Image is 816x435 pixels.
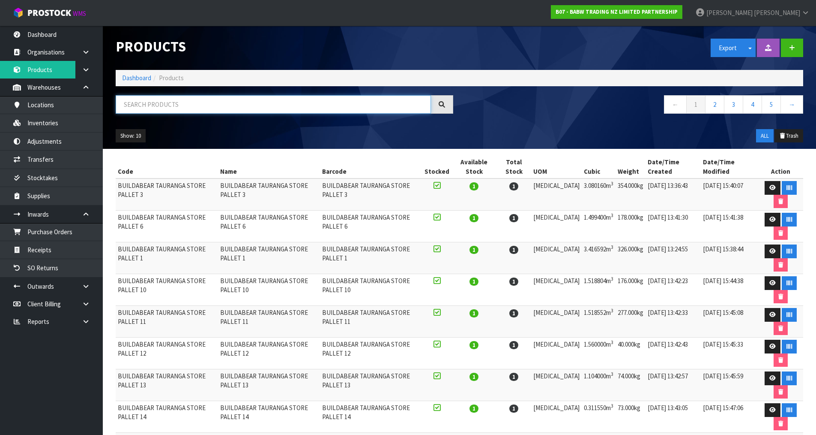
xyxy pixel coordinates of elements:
[646,338,701,369] td: [DATE] 13:42:43
[320,338,422,369] td: BUILDABEAR TAURANGA STORE PALLET 12
[701,401,758,433] td: [DATE] 15:47:06
[551,5,682,19] a: B07 - BABW TRADING NZ LIMITED PARTNERSHIP
[774,129,803,143] button: Trash
[116,369,218,401] td: BUILDABEAR TAURANGA STORE PALLET 13
[116,129,146,143] button: Show: 10
[509,214,518,222] span: 1
[509,246,518,254] span: 1
[646,155,701,178] th: Date/Time Created
[616,178,646,211] td: 354.000kg
[320,274,422,306] td: BUILDABEAR TAURANGA STORE PALLET 10
[611,371,613,377] sup: 3
[646,306,701,338] td: [DATE] 13:42:33
[646,369,701,401] td: [DATE] 13:42:57
[320,211,422,242] td: BUILDABEAR TAURANGA STORE PALLET 6
[320,401,422,433] td: BUILDABEAR TAURANGA STORE PALLET 14
[646,401,701,433] td: [DATE] 13:43:05
[73,9,86,18] small: WMS
[218,242,320,274] td: BUILDABEAR TAURANGA STORE PALLET 1
[582,155,616,178] th: Cubic
[218,306,320,338] td: BUILDABEAR TAURANGA STORE PALLET 11
[218,178,320,211] td: BUILDABEAR TAURANGA STORE PALLET 3
[616,338,646,369] td: 40.000kg
[743,95,762,114] a: 4
[116,242,218,274] td: BUILDABEAR TAURANGA STORE PALLET 1
[509,309,518,317] span: 1
[469,341,478,349] span: 1
[762,95,781,114] a: 5
[582,401,616,433] td: 0.311550m
[582,369,616,401] td: 1.104000m
[611,181,613,187] sup: 3
[754,9,800,17] span: [PERSON_NAME]
[664,95,687,114] a: ←
[531,338,582,369] td: [MEDICAL_DATA]
[611,308,613,314] sup: 3
[616,401,646,433] td: 73.000kg
[218,401,320,433] td: BUILDABEAR TAURANGA STORE PALLET 14
[706,9,753,17] span: [PERSON_NAME]
[531,306,582,338] td: [MEDICAL_DATA]
[582,211,616,242] td: 1.499400m
[218,338,320,369] td: BUILDABEAR TAURANGA STORE PALLET 12
[686,95,705,114] a: 1
[469,246,478,254] span: 1
[616,211,646,242] td: 178.000kg
[509,182,518,190] span: 1
[616,242,646,274] td: 326.000kg
[611,212,613,218] sup: 3
[13,7,24,18] img: cube-alt.png
[116,95,431,114] input: Search products
[646,211,701,242] td: [DATE] 13:41:30
[469,405,478,413] span: 1
[116,178,218,211] td: BUILDABEAR TAURANGA STORE PALLET 3
[218,155,320,178] th: Name
[469,278,478,286] span: 1
[531,178,582,211] td: [MEDICAL_DATA]
[116,39,453,54] h1: Products
[496,155,531,178] th: Total Stock
[320,369,422,401] td: BUILDABEAR TAURANGA STORE PALLET 13
[611,403,613,409] sup: 3
[611,339,613,345] sup: 3
[616,274,646,306] td: 176.000kg
[469,373,478,381] span: 1
[701,338,758,369] td: [DATE] 15:45:33
[701,306,758,338] td: [DATE] 15:45:08
[646,274,701,306] td: [DATE] 13:42:23
[218,211,320,242] td: BUILDABEAR TAURANGA STORE PALLET 6
[582,306,616,338] td: 1.518552m
[116,401,218,433] td: BUILDABEAR TAURANGA STORE PALLET 14
[116,306,218,338] td: BUILDABEAR TAURANGA STORE PALLET 11
[611,244,613,250] sup: 3
[701,155,758,178] th: Date/Time Modified
[531,369,582,401] td: [MEDICAL_DATA]
[422,155,451,178] th: Stocked
[466,95,804,116] nav: Page navigation
[218,274,320,306] td: BUILDABEAR TAURANGA STORE PALLET 10
[509,278,518,286] span: 1
[218,369,320,401] td: BUILDABEAR TAURANGA STORE PALLET 13
[701,242,758,274] td: [DATE] 15:38:44
[705,95,724,114] a: 2
[27,7,71,18] span: ProStock
[701,369,758,401] td: [DATE] 15:45:59
[531,274,582,306] td: [MEDICAL_DATA]
[116,338,218,369] td: BUILDABEAR TAURANGA STORE PALLET 12
[159,74,184,82] span: Products
[531,401,582,433] td: [MEDICAL_DATA]
[780,95,803,114] a: →
[116,211,218,242] td: BUILDABEAR TAURANGA STORE PALLET 6
[582,178,616,211] td: 3.080160m
[469,309,478,317] span: 1
[646,242,701,274] td: [DATE] 13:24:55
[116,274,218,306] td: BUILDABEAR TAURANGA STORE PALLET 10
[116,155,218,178] th: Code
[724,95,743,114] a: 3
[320,306,422,338] td: BUILDABEAR TAURANGA STORE PALLET 11
[758,155,803,178] th: Action
[320,178,422,211] td: BUILDABEAR TAURANGA STORE PALLET 3
[701,274,758,306] td: [DATE] 15:44:38
[616,306,646,338] td: 277.000kg
[611,276,613,282] sup: 3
